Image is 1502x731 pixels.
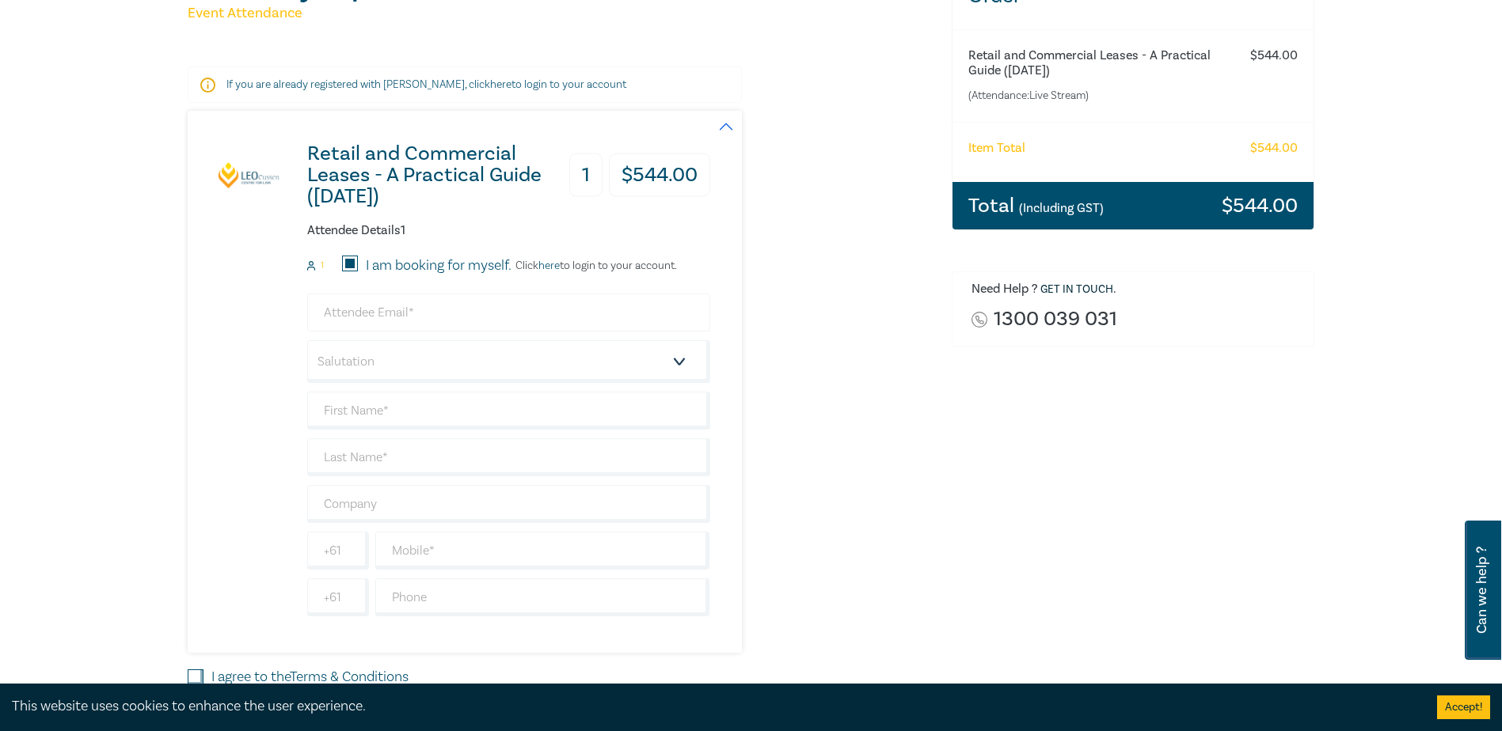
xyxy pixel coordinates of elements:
img: Retail and Commercial Leases - A Practical Guide (October 2025) [218,161,281,189]
label: I am booking for myself. [366,256,511,276]
a: 1300 039 031 [994,309,1117,330]
div: This website uses cookies to enhance the user experience. [12,696,1413,717]
input: +61 [307,578,369,616]
input: Last Name* [307,438,710,476]
input: Company [307,485,710,523]
small: (Including GST) [1019,200,1104,216]
small: 1 [321,260,324,271]
a: here [538,259,560,273]
button: Accept cookies [1437,695,1490,719]
a: Terms & Conditions [290,668,409,686]
h6: Item Total [968,141,1025,156]
h6: Need Help ? . [972,282,1302,297]
input: First Name* [307,392,710,430]
h6: Retail and Commercial Leases - A Practical Guide ([DATE]) [968,48,1235,78]
h3: $ 544.00 [609,153,710,197]
h6: Attendee Details 1 [307,223,710,238]
input: +61 [307,532,369,570]
h3: $ 544.00 [1222,195,1298,216]
p: Click to login to your account. [511,259,677,272]
a: Get in touch [1040,282,1113,297]
label: I agree to the [211,667,409,687]
input: Mobile* [375,532,710,570]
small: (Attendance: Live Stream ) [968,88,1235,104]
h3: Retail and Commercial Leases - A Practical Guide ([DATE]) [307,143,568,207]
span: Can we help ? [1474,530,1489,650]
h3: Total [968,195,1104,216]
input: Attendee Email* [307,294,710,331]
h6: $ 544.00 [1250,48,1298,63]
a: here [490,78,511,92]
p: If you are already registered with [PERSON_NAME], click to login to your account [226,77,703,93]
h6: $ 544.00 [1250,141,1298,156]
h3: 1 [569,153,603,197]
h5: Event Attendance [188,4,933,23]
input: Phone [375,578,710,616]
